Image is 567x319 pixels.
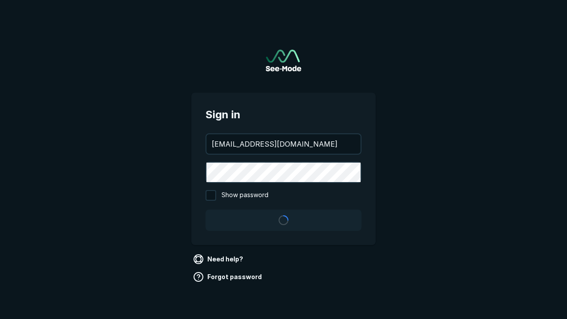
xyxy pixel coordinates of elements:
span: Sign in [206,107,361,123]
span: Show password [221,190,268,201]
a: Forgot password [191,270,265,284]
img: See-Mode Logo [266,50,301,71]
input: your@email.com [206,134,361,154]
a: Go to sign in [266,50,301,71]
a: Need help? [191,252,247,266]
